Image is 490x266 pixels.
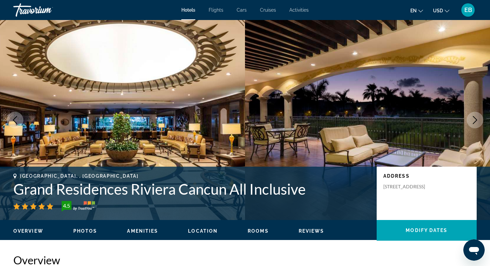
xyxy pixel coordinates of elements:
[73,228,97,234] button: Photos
[248,228,269,234] button: Rooms
[377,220,477,241] button: Modify Dates
[467,112,483,128] button: Next image
[62,201,95,212] img: TrustYou guest rating badge
[60,202,73,210] div: 4.5
[463,239,485,261] iframe: Button to launch messaging window
[188,228,218,234] button: Location
[383,173,470,179] p: Address
[237,7,247,13] a: Cars
[433,8,443,13] span: USD
[20,173,139,179] span: [GEOGRAPHIC_DATA], , [GEOGRAPHIC_DATA]
[13,180,370,198] h1: Grand Residences Riviera Cancun All Inclusive
[13,228,43,234] button: Overview
[410,6,423,15] button: Change language
[260,7,276,13] a: Cruises
[181,7,195,13] a: Hotels
[383,184,437,190] p: [STREET_ADDRESS]
[410,8,417,13] span: en
[464,7,472,13] span: EB
[433,6,449,15] button: Change currency
[459,3,477,17] button: User Menu
[127,228,158,234] button: Amenities
[209,7,223,13] a: Flights
[13,1,80,19] a: Travorium
[406,228,447,233] span: Modify Dates
[7,112,23,128] button: Previous image
[289,7,309,13] a: Activities
[299,228,324,234] button: Reviews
